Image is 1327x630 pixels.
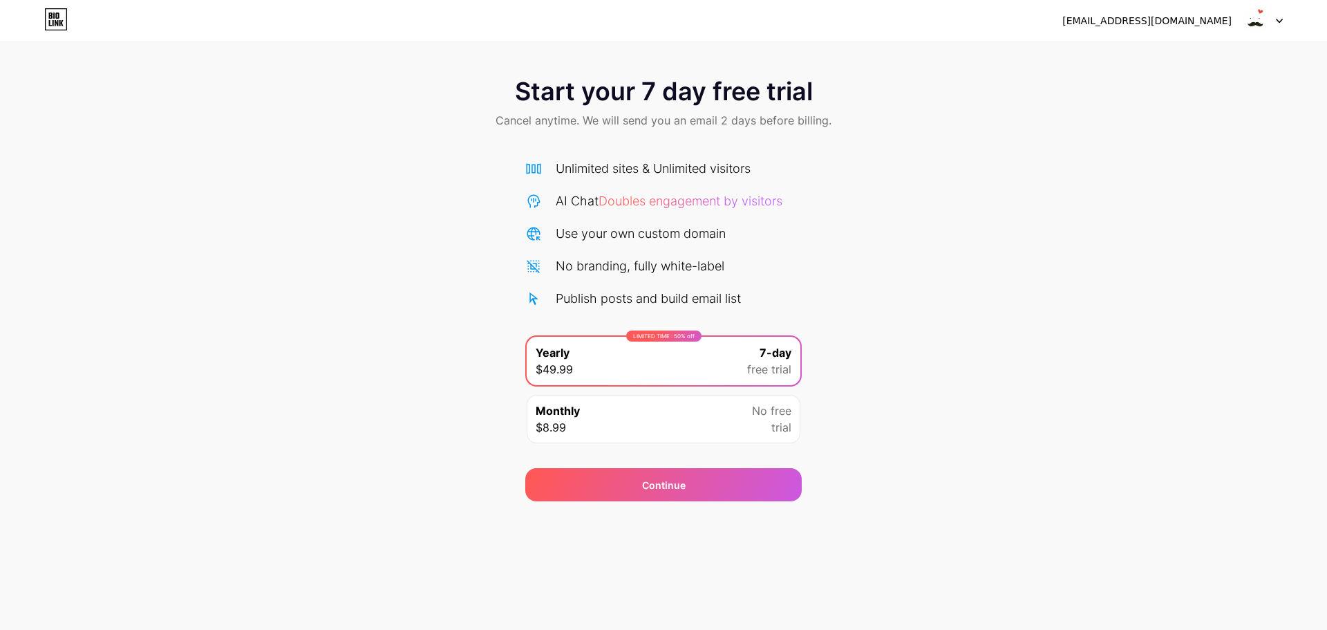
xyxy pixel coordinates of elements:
[556,159,751,178] div: Unlimited sites & Unlimited visitors
[515,77,813,105] span: Start your 7 day free trial
[599,194,782,208] span: Doubles engagement by visitors
[752,402,791,419] span: No free
[556,192,782,210] div: AI Chat
[536,344,570,361] span: Yearly
[760,344,791,361] span: 7-day
[747,361,791,378] span: free trial
[1062,14,1232,28] div: [EMAIL_ADDRESS][DOMAIN_NAME]
[556,289,741,308] div: Publish posts and build email list
[626,331,702,342] div: LIMITED TIME : 50% off
[771,419,791,436] span: trial
[556,224,726,243] div: Use your own custom domain
[1242,8,1268,34] img: MANING
[556,257,724,275] div: No branding, fully white-label
[496,112,831,129] span: Cancel anytime. We will send you an email 2 days before billing.
[536,419,566,436] span: $8.99
[536,361,573,378] span: $49.99
[642,478,686,492] span: Continue
[536,402,580,419] span: Monthly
